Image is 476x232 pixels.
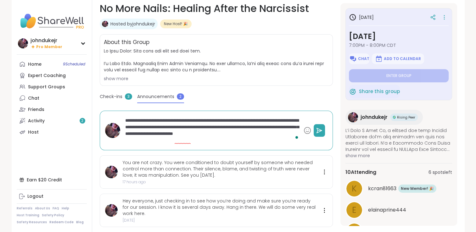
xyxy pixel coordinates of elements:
[28,107,44,113] div: Friends
[18,38,28,48] img: johndukejr
[352,204,356,216] span: e
[348,112,358,122] img: johndukejr
[137,93,174,100] span: Announcements
[17,220,47,224] a: Safety Resources
[345,168,376,176] span: 10 Attending
[81,118,83,124] span: 2
[352,183,357,195] span: k
[345,127,452,152] span: L’i Dolo S Amet Co, a elitsed doe temp Incidid Utlaboree dol’m aliq enimadm ven quis nos exerci u...
[36,44,62,50] span: Pro Member
[368,206,406,214] span: elainaprine444
[359,88,400,95] span: Share this group
[349,53,369,64] button: Chat
[349,69,448,82] button: Enter group
[345,110,423,125] a: johndukejrjohndukejrRising PeerRising Peer
[397,115,415,120] span: Rising Peer
[177,93,184,100] span: 2
[349,85,400,98] button: Share this group
[345,180,452,197] a: kkcran81663New Member! 🎉
[17,70,87,81] a: Expert Coaching
[384,56,421,61] span: Add to Calendar
[76,220,84,224] a: Blog
[375,55,383,63] img: ShareWell Logomark
[28,84,65,90] div: Support Groups
[110,21,155,27] a: Hosted byjohndukejr
[17,58,87,70] a: Home9Scheduled
[105,204,118,217] img: johndukejr
[104,48,329,73] span: Lo Ipsu Dolor: Sita cons adi elit sed doei tem. I’u Labo Etdo. Magnaaliq Enim Admin Veniamqu. No ...
[386,73,411,78] span: Enter group
[345,201,452,219] a: eelainaprine444
[125,93,132,100] span: 3
[28,61,42,68] div: Home
[27,193,43,200] div: Logout
[349,42,448,48] span: 7:00PM - 8:00PM CDT
[17,213,39,218] a: Host Training
[349,14,374,21] h3: [DATE]
[401,186,434,191] span: New Member! 🎉
[428,169,452,176] span: 6 spots left
[368,185,396,192] span: kcran81663
[31,37,62,44] div: johndukejr
[17,104,87,115] a: Friends
[17,174,87,185] div: Earn $20 Credit
[100,1,333,16] h1: No More Nails: Healing After the Narcissist
[53,206,59,211] a: FAQ
[160,19,192,28] div: New Host! 🎉
[28,118,45,124] div: Activity
[17,92,87,104] a: Chat
[393,116,396,119] img: Rising Peer
[17,206,32,211] a: Referrals
[123,115,301,146] textarea: To enrich screen reader interactions, please activate Accessibility in Grammarly extension settings
[349,55,357,63] img: ShareWell Logomark
[123,198,316,217] div: Hey everyone, just checking in to see how you’re doing and make sure you’re ready for our session...
[105,166,118,178] img: johndukejr
[28,95,39,102] div: Chat
[372,53,424,64] button: Add to Calendar
[17,115,87,126] a: Activity2
[123,159,316,178] div: You are not crazy. You were conditioned to doubt yourself by someone who needed control more than...
[361,113,388,121] span: johndukejr
[17,10,87,32] img: ShareWell Nav Logo
[28,73,66,79] div: Expert Coaching
[35,206,50,211] a: About Us
[358,56,369,61] span: Chat
[17,126,87,138] a: Host
[62,206,69,211] a: Help
[49,220,74,224] a: Redeem Code
[28,129,39,135] div: Host
[63,62,85,67] span: 9 Scheduled
[17,81,87,92] a: Support Groups
[349,88,356,95] img: ShareWell Logomark
[104,75,329,82] div: show more
[100,93,122,100] span: Check-ins
[17,191,87,202] a: Logout
[104,38,149,47] h2: About this Group
[42,213,64,218] a: Safety Policy
[123,180,316,185] div: 17 hours ago
[345,152,452,159] span: show more
[105,123,120,138] img: johndukejr
[123,218,316,223] div: [DATE]
[349,31,448,42] h3: [DATE]
[102,21,108,27] img: johndukejr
